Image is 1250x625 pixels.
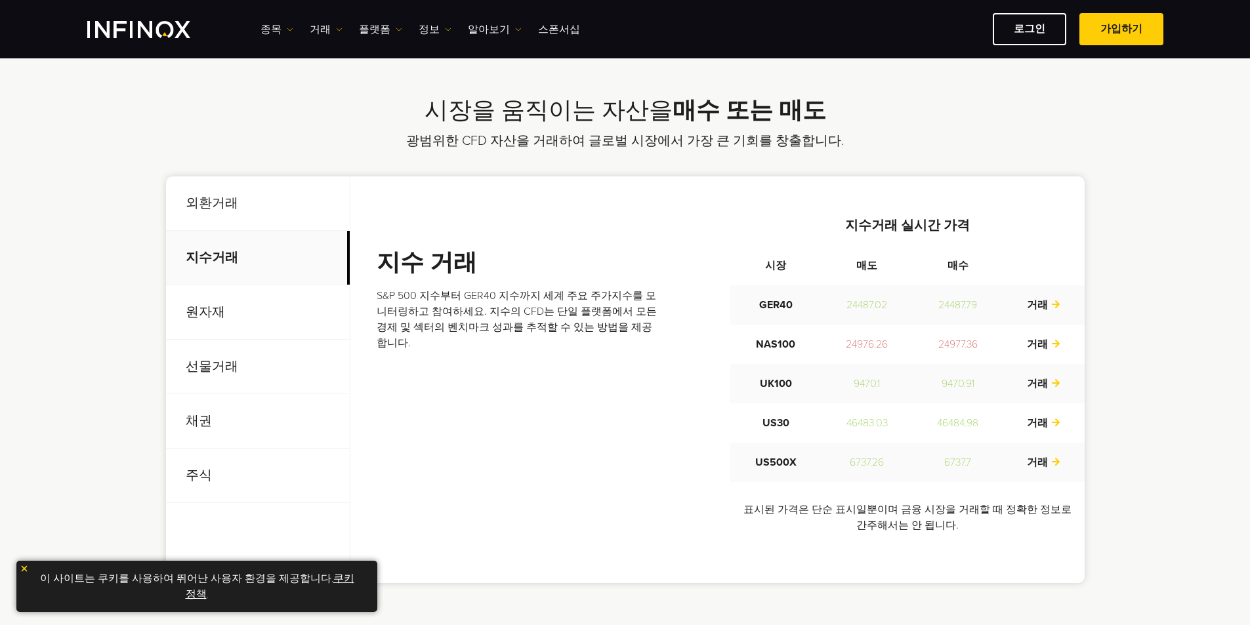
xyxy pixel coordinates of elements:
[20,564,29,573] img: yellow close icon
[23,567,371,605] p: 이 사이트는 쿠키를 사용하여 뛰어난 사용자 환경을 제공합니다. .
[166,176,350,231] p: 외환거래
[377,288,660,351] p: S&P 500 지수부터 GER40 지수까지 세계 주요 주가지수를 모니터링하고 참여하세요. 지수의 CFD는 단일 플랫폼에서 모든 경제 및 섹터의 벤치마크 성과를 추적할 수 있는...
[87,21,221,38] a: INFINOX Logo
[821,443,913,482] td: 6737.26
[673,96,826,125] strong: 매수 또는 매도
[845,218,970,233] strong: 지수거래 실시간 가격
[166,449,350,503] p: 주식
[419,22,451,37] a: 정보
[913,403,1003,443] td: 46484.98
[913,443,1003,482] td: 6737.7
[1027,377,1061,390] a: 거래
[538,22,580,37] a: 스폰서십
[821,246,913,285] th: 매도
[821,364,913,403] td: 9470.1
[1027,338,1061,351] a: 거래
[359,22,402,37] a: 플랫폼
[468,22,522,37] a: 알아보기
[821,285,913,325] td: 24487.02
[1027,416,1061,430] a: 거래
[913,285,1003,325] td: 24487.79
[260,22,293,37] a: 종목
[993,13,1066,45] a: 로그인
[166,285,350,340] p: 원자재
[166,394,350,449] p: 채권
[913,246,1003,285] th: 매수
[166,96,1085,125] h2: 시장을 움직이는 자산을
[821,325,913,364] td: 24976.26
[1027,456,1061,469] a: 거래
[1027,298,1061,312] a: 거래
[730,443,821,482] td: US500X
[166,231,350,285] p: 지수거래
[166,340,350,394] p: 선물거래
[322,132,928,150] p: 광범위한 CFD 자산을 거래하여 글로벌 시장에서 가장 큰 기회를 창출합니다.
[821,403,913,443] td: 46483.03
[730,285,821,325] td: GER40
[730,403,821,443] td: US30
[730,246,821,285] th: 시장
[730,502,1085,533] p: 표시된 가격은 단순 표시일뿐이며 금융 시장을 거래할 때 정확한 정보로 간주해서는 안 됩니다.
[1079,13,1163,45] a: 가입하기
[913,364,1003,403] td: 9470.91
[730,364,821,403] td: UK100
[730,325,821,364] td: NAS100
[310,22,343,37] a: 거래
[913,325,1003,364] td: 24977.36
[377,249,477,277] strong: 지수 거래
